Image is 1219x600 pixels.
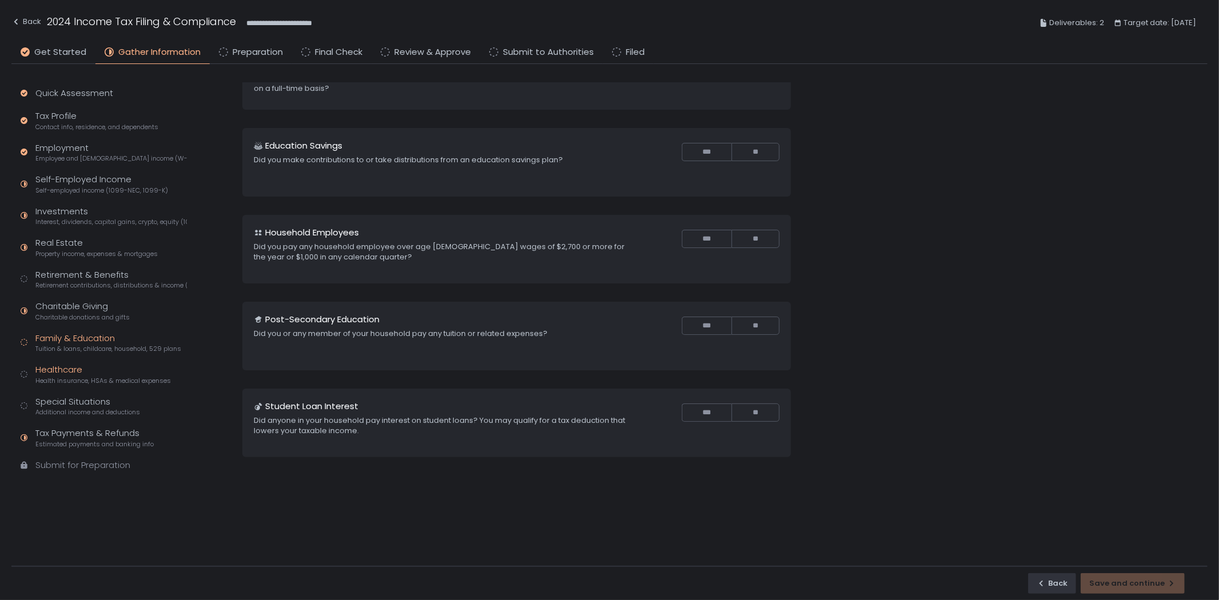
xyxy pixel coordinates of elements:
[35,427,154,449] div: Tax Payments & Refunds
[265,226,359,239] h1: Household Employees
[394,46,471,59] span: Review & Approve
[1124,16,1196,30] span: Target date: [DATE]
[35,408,140,417] span: Additional income and deductions
[254,415,636,436] div: Did anyone in your household pay interest on student loans? You may qualify for a tax deduction t...
[35,313,130,322] span: Charitable donations and gifts
[47,14,236,29] h1: 2024 Income Tax Filing & Compliance
[35,218,187,226] span: Interest, dividends, capital gains, crypto, equity (1099s, K-1s)
[11,14,41,33] button: Back
[11,15,41,29] div: Back
[35,300,130,322] div: Charitable Giving
[35,250,158,258] span: Property income, expenses & mortgages
[265,313,379,326] h1: Post-Secondary Education
[315,46,362,59] span: Final Check
[35,363,171,385] div: Healthcare
[35,459,130,472] div: Submit for Preparation
[254,155,636,165] div: Did you make contributions to or take distributions from an education savings plan?
[35,154,187,163] span: Employee and [DEMOGRAPHIC_DATA] income (W-2s)
[35,142,187,163] div: Employment
[265,139,342,153] h1: Education Savings
[35,332,181,354] div: Family & Education
[626,46,645,59] span: Filed
[1028,573,1076,594] button: Back
[35,87,113,100] div: Quick Assessment
[34,46,86,59] span: Get Started
[35,269,187,290] div: Retirement & Benefits
[118,46,201,59] span: Gather Information
[35,173,168,195] div: Self-Employed Income
[254,329,636,339] div: Did you or any member of your household pay any tuition or related expenses?
[35,237,158,258] div: Real Estate
[35,395,140,417] div: Special Situations
[35,345,181,353] span: Tuition & loans, childcare, household, 529 plans
[35,377,171,385] span: Health insurance, HSAs & medical expenses
[35,186,168,195] span: Self-employed income (1099-NEC, 1099-K)
[35,123,158,131] span: Contact info, residence, and dependents
[35,440,154,449] span: Estimated payments and banking info
[254,242,636,262] div: Did you pay any household employee over age [DEMOGRAPHIC_DATA] wages of $2,700 or more for the ye...
[1049,16,1104,30] span: Deliverables: 2
[35,205,187,227] div: Investments
[503,46,594,59] span: Submit to Authorities
[1037,578,1068,589] div: Back
[35,110,158,131] div: Tax Profile
[265,400,358,413] h1: Student Loan Interest
[35,281,187,290] span: Retirement contributions, distributions & income (1099-R, 5498)
[233,46,283,59] span: Preparation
